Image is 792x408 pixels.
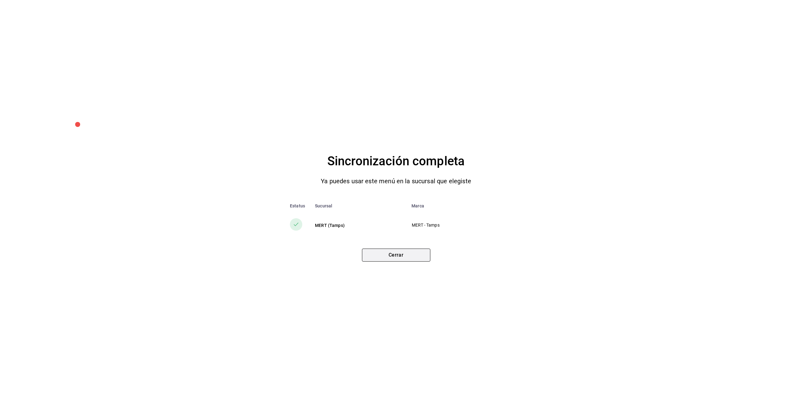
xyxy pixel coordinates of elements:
[310,198,407,213] th: Sucursal
[362,249,430,262] button: Cerrar
[280,198,310,213] th: Estatus
[327,151,465,171] h4: Sincronización completa
[315,222,402,228] div: MERT (Tamps)
[407,198,512,213] th: Marca
[412,222,502,228] p: MERT - Tamps
[321,176,471,186] p: Ya puedes usar este menú en la sucursal que elegiste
